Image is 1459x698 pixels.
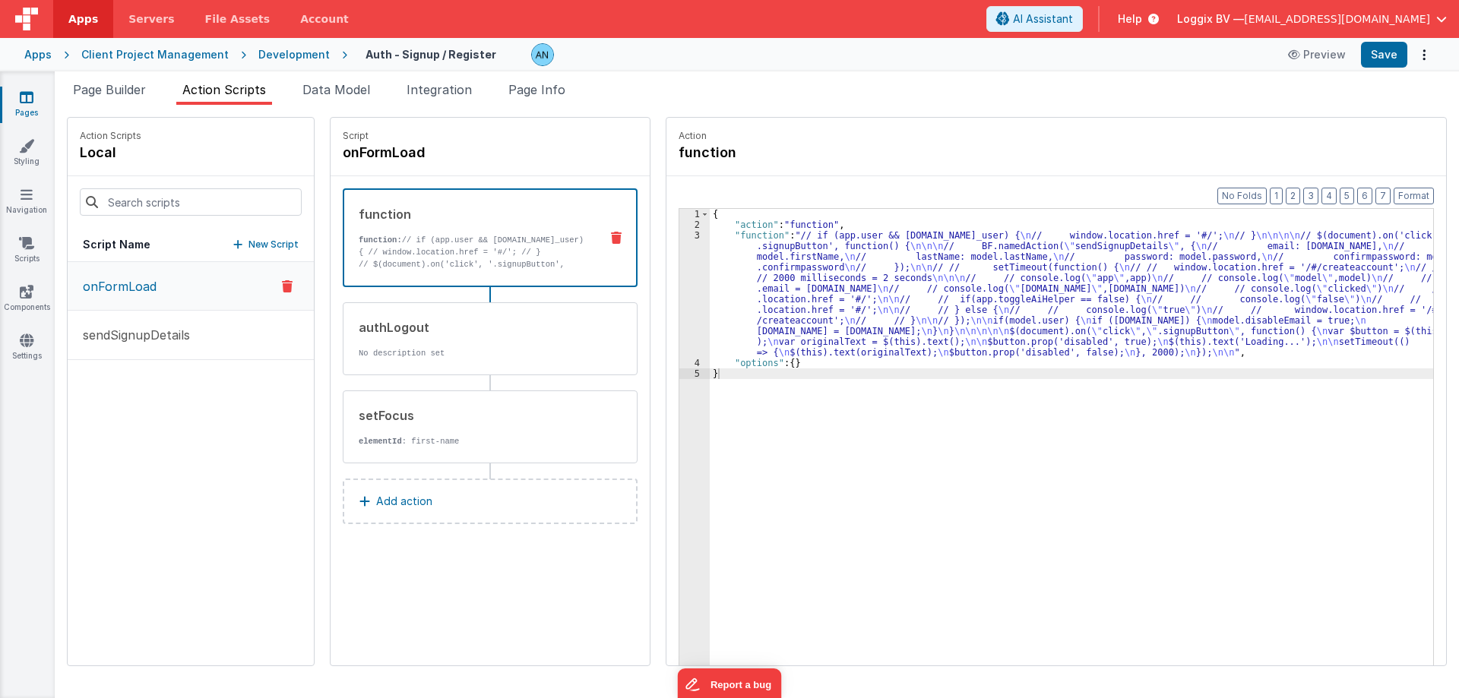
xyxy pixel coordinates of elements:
[1279,43,1355,67] button: Preview
[1013,11,1073,27] span: AI Assistant
[233,237,299,252] button: New Script
[343,142,571,163] h4: onFormLoad
[80,188,302,216] input: Search scripts
[679,209,710,220] div: 1
[1357,188,1372,204] button: 6
[1286,188,1300,204] button: 2
[68,311,314,360] button: sendSignupDetails
[1270,188,1283,204] button: 1
[80,142,141,163] h4: local
[24,47,52,62] div: Apps
[359,435,588,447] p: : first-name
[679,368,710,379] div: 5
[359,437,402,446] strong: elementId
[302,82,370,97] span: Data Model
[359,347,588,359] p: No description set
[679,130,1434,142] p: Action
[1394,188,1434,204] button: Format
[1244,11,1430,27] span: [EMAIL_ADDRESS][DOMAIN_NAME]
[74,277,157,295] p: onFormLoad
[679,220,710,230] div: 2
[182,82,266,97] span: Action Scripts
[258,47,330,62] div: Development
[359,205,587,223] div: function
[359,258,587,283] p: // $(document).on('click', '.signupButton', function() {
[1177,11,1244,27] span: Loggix BV —
[508,82,565,97] span: Page Info
[359,318,588,336] div: authLogout
[679,142,907,163] h4: function
[343,478,638,524] button: Add action
[376,492,432,510] p: Add action
[366,49,496,60] h4: Auth - Signup / Register
[1217,188,1267,204] button: No Folds
[986,6,1083,32] button: AI Assistant
[68,262,314,311] button: onFormLoad
[74,326,190,344] p: sendSignupDetails
[80,130,141,142] p: Action Scripts
[359,234,587,258] p: // if (app.user && [DOMAIN_NAME]_user) { // window.location.href = '#/'; // }
[359,406,588,425] div: setFocus
[128,11,174,27] span: Servers
[679,230,710,358] div: 3
[359,235,402,245] strong: function:
[1361,42,1407,68] button: Save
[1413,44,1435,65] button: Options
[1303,188,1318,204] button: 3
[248,237,299,252] p: New Script
[679,358,710,368] div: 4
[1118,11,1142,27] span: Help
[205,11,271,27] span: File Assets
[73,82,146,97] span: Page Builder
[1375,188,1391,204] button: 7
[1340,188,1354,204] button: 5
[1321,188,1337,204] button: 4
[68,11,98,27] span: Apps
[343,130,638,142] p: Script
[83,237,150,252] h5: Script Name
[1177,11,1447,27] button: Loggix BV — [EMAIL_ADDRESS][DOMAIN_NAME]
[532,44,553,65] img: f1d78738b441ccf0e1fcb79415a71bae
[407,82,472,97] span: Integration
[81,47,229,62] div: Client Project Management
